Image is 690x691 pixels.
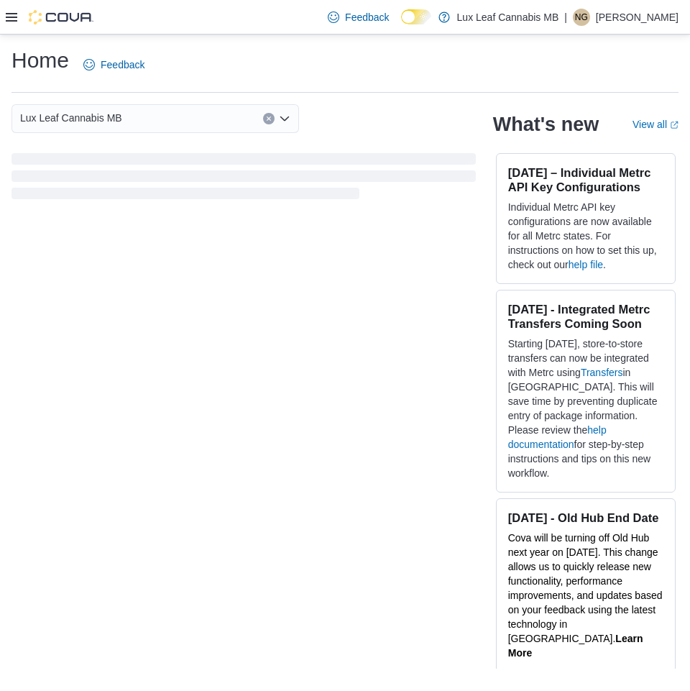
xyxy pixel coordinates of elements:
[322,3,395,32] a: Feedback
[632,119,678,130] a: View allExternal link
[493,113,599,136] h2: What's new
[78,50,150,79] a: Feedback
[457,9,559,26] p: Lux Leaf Cannabis MB
[575,9,588,26] span: NG
[401,24,402,25] span: Dark Mode
[508,511,663,525] h3: [DATE] - Old Hub End Date
[508,532,663,644] span: Cova will be turning off Old Hub next year on [DATE]. This change allows us to quickly release ne...
[508,165,663,194] h3: [DATE] – Individual Metrc API Key Configurations
[508,337,663,480] p: Starting [DATE], store-to-store transfers can now be integrated with Metrc using in [GEOGRAPHIC_D...
[573,9,590,26] div: Nicole Gorvichuk
[20,109,122,127] span: Lux Leaf Cannabis MB
[101,58,144,72] span: Feedback
[345,10,389,24] span: Feedback
[11,156,476,202] span: Loading
[581,367,623,378] a: Transfers
[401,9,431,24] input: Dark Mode
[508,200,663,272] p: Individual Metrc API key configurations are now available for all Metrc states. For instructions ...
[29,10,93,24] img: Cova
[596,9,678,26] p: [PERSON_NAME]
[564,9,567,26] p: |
[11,46,69,75] h1: Home
[670,121,678,129] svg: External link
[263,113,275,124] button: Clear input
[279,113,290,124] button: Open list of options
[508,302,663,331] h3: [DATE] - Integrated Metrc Transfers Coming Soon
[569,259,603,270] a: help file
[508,424,607,450] a: help documentation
